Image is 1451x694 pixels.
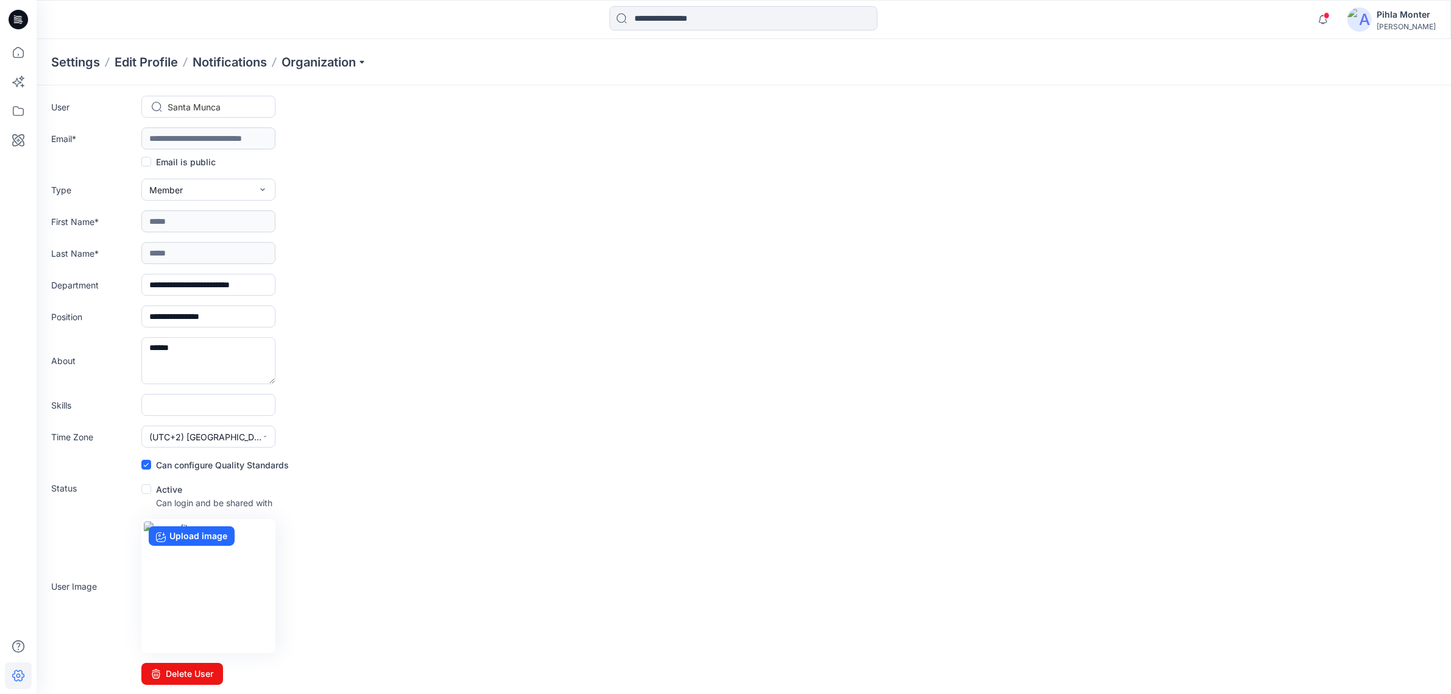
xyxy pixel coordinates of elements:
[51,399,137,412] label: Skills
[51,580,137,593] label: User Image
[51,310,137,323] label: Position
[156,496,272,509] p: Can login and be shared with
[1377,22,1436,31] div: [PERSON_NAME]
[141,482,272,496] div: Active
[115,54,178,71] a: Edit Profile
[51,279,137,292] label: Department
[1377,7,1436,22] div: Pihla Monter
[51,184,137,196] label: Type
[51,247,137,260] label: Last Name
[51,101,137,113] label: User
[141,663,223,685] button: Delete User
[141,179,275,201] button: Member
[51,132,137,145] label: Email
[51,54,100,71] p: Settings
[141,457,289,472] label: Can configure Quality Standards
[51,431,137,443] label: Time Zone
[51,215,137,228] label: First Name
[141,426,275,448] button: (UTC+2) [GEOGRAPHIC_DATA] ([GEOGRAPHIC_DATA])
[149,184,183,196] span: Member
[141,154,216,169] label: Email is public
[149,431,263,443] span: (UTC+2) [GEOGRAPHIC_DATA] ([GEOGRAPHIC_DATA])
[149,526,235,546] label: Upload image
[51,354,137,367] label: About
[141,482,182,496] label: Active
[193,54,267,71] a: Notifications
[1347,7,1372,32] img: avatar
[51,482,137,495] label: Status
[144,521,273,651] img: no-profile.png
